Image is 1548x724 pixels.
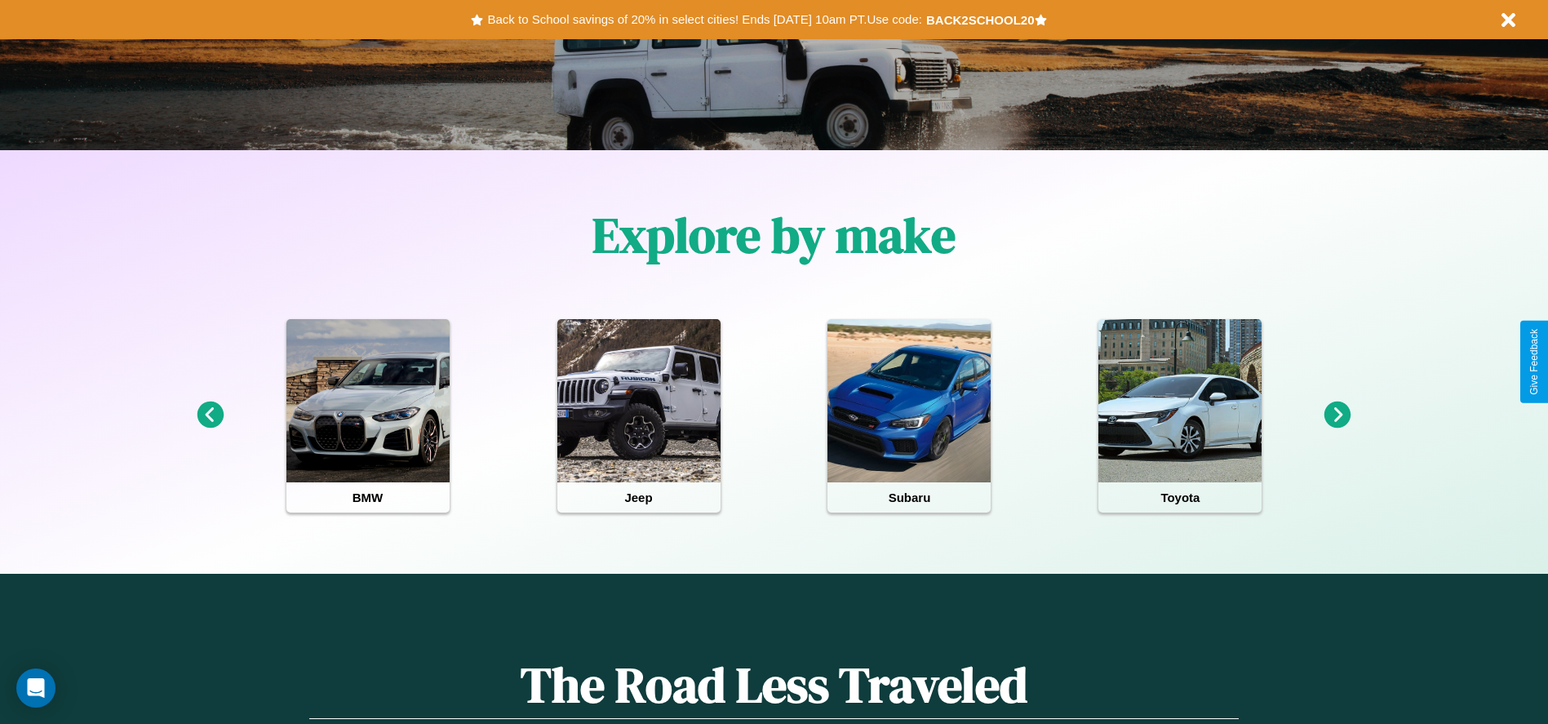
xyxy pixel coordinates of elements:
[592,202,956,269] h1: Explore by make
[1528,329,1540,395] div: Give Feedback
[926,13,1035,27] b: BACK2SCHOOL20
[286,482,450,513] h4: BMW
[309,651,1238,719] h1: The Road Less Traveled
[1098,482,1262,513] h4: Toyota
[557,482,721,513] h4: Jeep
[16,668,55,708] div: Open Intercom Messenger
[827,482,991,513] h4: Subaru
[483,8,925,31] button: Back to School savings of 20% in select cities! Ends [DATE] 10am PT.Use code:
